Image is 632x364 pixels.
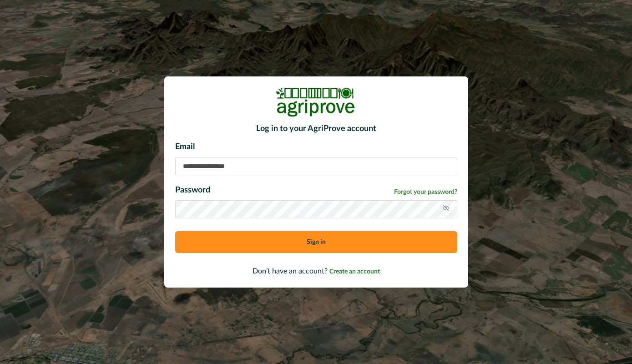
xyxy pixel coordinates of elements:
span: Create an account [329,268,380,275]
p: Don’t have an account? [175,266,457,277]
a: Create an account [329,268,380,275]
p: Password [175,184,210,197]
h2: Log in to your AgriProve account [175,124,457,134]
button: Sign in [175,231,457,253]
a: Forgot your password? [394,187,457,197]
img: Logo Image [275,87,357,117]
p: Email [175,141,457,153]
